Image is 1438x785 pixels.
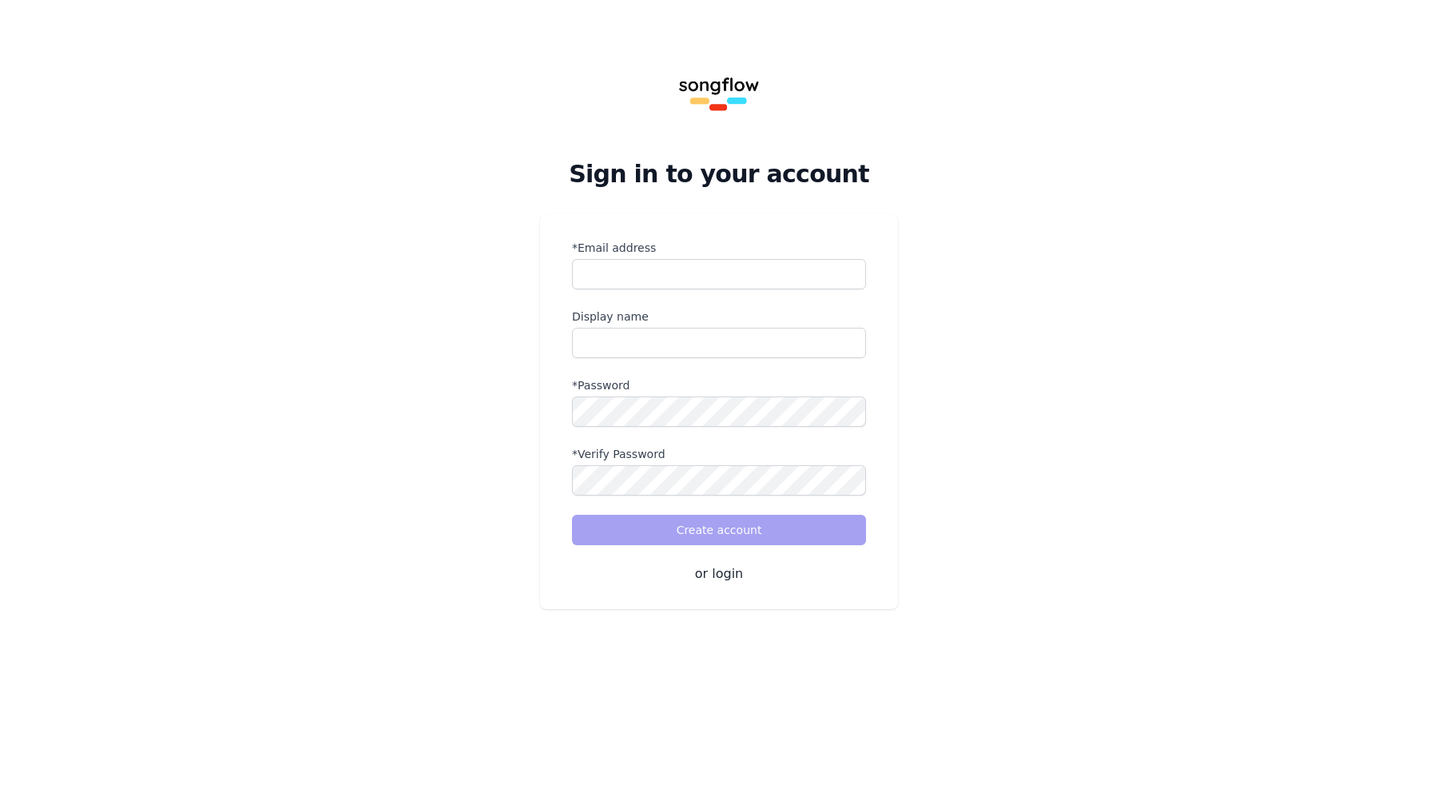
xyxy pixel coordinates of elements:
[572,309,866,325] label: Display name
[540,160,898,189] h2: Sign in to your account
[572,240,866,256] label: *Email address
[572,446,866,462] label: *Verify Password
[668,38,770,141] img: Songflow
[572,377,866,393] label: *Password
[572,515,866,545] button: Create account
[572,564,866,584] button: or login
